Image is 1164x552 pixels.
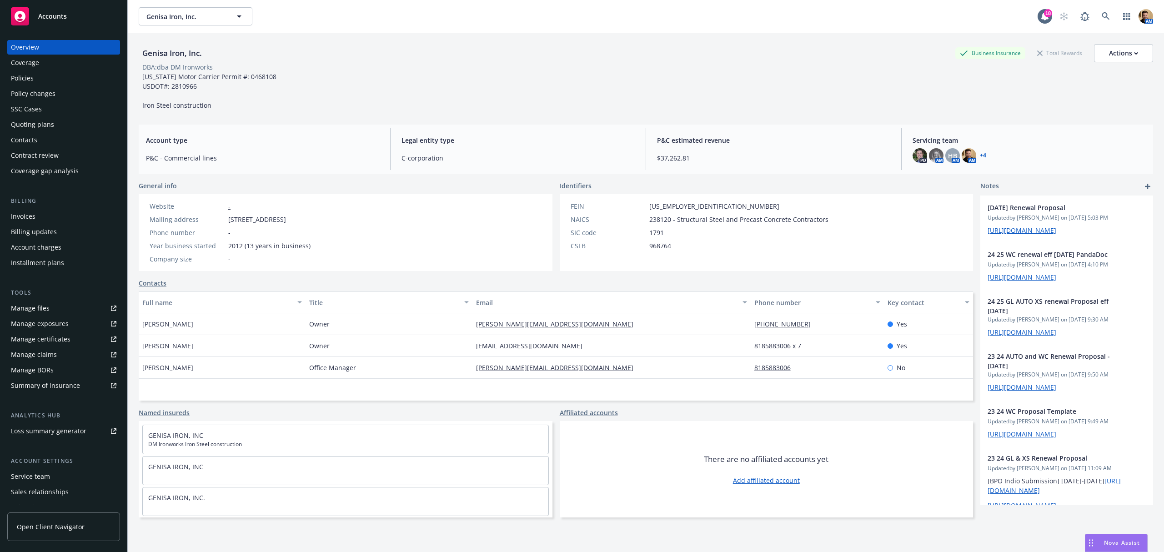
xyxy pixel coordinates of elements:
img: photo [962,148,976,163]
div: CSLB [571,241,646,251]
a: [URL][DOMAIN_NAME] [988,273,1056,281]
a: Start snowing [1055,7,1073,25]
div: Contacts [11,133,37,147]
img: photo [913,148,927,163]
img: photo [1139,9,1153,24]
span: Owner [309,341,330,351]
button: Nova Assist [1085,534,1148,552]
a: Overview [7,40,120,55]
a: Coverage gap analysis [7,164,120,178]
a: Invoices [7,209,120,224]
div: 23 24 WC Proposal TemplateUpdatedby [PERSON_NAME] on [DATE] 9:49 AM[URL][DOMAIN_NAME] [980,399,1153,446]
a: [PHONE_NUMBER] [754,320,818,328]
a: GENISA IRON, INC. [148,493,205,502]
a: SSC Cases [7,102,120,116]
div: Quoting plans [11,117,54,132]
a: Report a Bug [1076,7,1094,25]
div: Manage exposures [11,316,69,331]
span: Servicing team [913,135,1146,145]
div: 24 25 GL AUTO XS renewal Proposal eff [DATE]Updatedby [PERSON_NAME] on [DATE] 9:30 AM[URL][DOMAIN... [980,289,1153,344]
span: No [897,363,905,372]
a: 8185883006 [754,363,798,372]
div: Phone number [754,298,871,307]
a: Installment plans [7,256,120,270]
span: 23 24 GL & XS Renewal Proposal [988,453,1122,463]
a: Billing updates [7,225,120,239]
span: [STREET_ADDRESS] [228,215,286,224]
div: Genisa Iron, Inc. [139,47,206,59]
div: 24 25 WC renewal eff [DATE] PandaDocUpdatedby [PERSON_NAME] on [DATE] 4:10 PM[URL][DOMAIN_NAME] [980,242,1153,289]
span: HB [948,151,957,161]
span: C-corporation [401,153,635,163]
a: Policy changes [7,86,120,101]
div: SIC code [571,228,646,237]
div: SSC Cases [11,102,42,116]
span: 968764 [649,241,671,251]
span: 23 24 WC Proposal Template [988,406,1122,416]
div: 23 24 AUTO and WC Renewal Proposal - [DATE]Updatedby [PERSON_NAME] on [DATE] 9:50 AM[URL][DOMAIN_... [980,344,1153,399]
a: Related accounts [7,500,120,515]
span: [US_EMPLOYER_IDENTIFICATION_NUMBER] [649,201,779,211]
span: Yes [897,319,907,329]
span: Updated by [PERSON_NAME] on [DATE] 4:10 PM [988,261,1146,269]
span: Updated by [PERSON_NAME] on [DATE] 5:03 PM [988,214,1146,222]
div: Manage BORs [11,363,54,377]
div: Policies [11,71,34,85]
div: Key contact [888,298,959,307]
span: Updated by [PERSON_NAME] on [DATE] 11:09 AM [988,464,1146,472]
span: Nova Assist [1104,539,1140,547]
div: Manage certificates [11,332,70,346]
a: Accounts [7,4,120,29]
div: [DATE] Renewal ProposalUpdatedby [PERSON_NAME] on [DATE] 5:03 PM[URL][DOMAIN_NAME] [980,196,1153,242]
a: Loss summary generator [7,424,120,438]
a: Contract review [7,148,120,163]
a: Manage claims [7,347,120,362]
div: Tools [7,288,120,297]
span: DM Ironworks Iron Steel construction [148,440,543,448]
a: Manage exposures [7,316,120,331]
div: Manage claims [11,347,57,362]
a: Manage certificates [7,332,120,346]
a: [PERSON_NAME][EMAIL_ADDRESS][DOMAIN_NAME] [476,320,641,328]
span: Updated by [PERSON_NAME] on [DATE] 9:30 AM [988,316,1146,324]
a: Sales relationships [7,485,120,499]
div: Email [476,298,737,307]
span: $37,262.81 [657,153,890,163]
button: Genisa Iron, Inc. [139,7,252,25]
div: Year business started [150,241,225,251]
button: Full name [139,291,306,313]
span: P&C estimated revenue [657,135,890,145]
span: Open Client Navigator [17,522,85,532]
div: Mailing address [150,215,225,224]
span: 24 25 WC renewal eff [DATE] PandaDoc [988,250,1122,259]
div: Loss summary generator [11,424,86,438]
a: [URL][DOMAIN_NAME] [988,226,1056,235]
a: Manage BORs [7,363,120,377]
span: 238120 - Structural Steel and Precast Concrete Contractors [649,215,828,224]
span: [PERSON_NAME] [142,341,193,351]
a: Service team [7,469,120,484]
div: Summary of insurance [11,378,80,393]
a: GENISA IRON, INC [148,431,203,440]
a: Summary of insurance [7,378,120,393]
div: FEIN [571,201,646,211]
span: - [228,254,231,264]
div: Account settings [7,457,120,466]
a: [URL][DOMAIN_NAME] [988,501,1056,510]
a: Contacts [139,278,166,288]
div: DBA: dba DM Ironworks [142,62,213,72]
a: Contacts [7,133,120,147]
span: [PERSON_NAME] [142,363,193,372]
span: Identifiers [560,181,592,191]
a: Manage files [7,301,120,316]
div: Billing updates [11,225,57,239]
a: [URL][DOMAIN_NAME] [988,430,1056,438]
div: Sales relationships [11,485,69,499]
div: Contract review [11,148,59,163]
span: There are no affiliated accounts yet [704,454,828,465]
div: Actions [1109,45,1138,62]
span: Legal entity type [401,135,635,145]
div: 18 [1044,9,1052,17]
div: Coverage [11,55,39,70]
a: Search [1097,7,1115,25]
